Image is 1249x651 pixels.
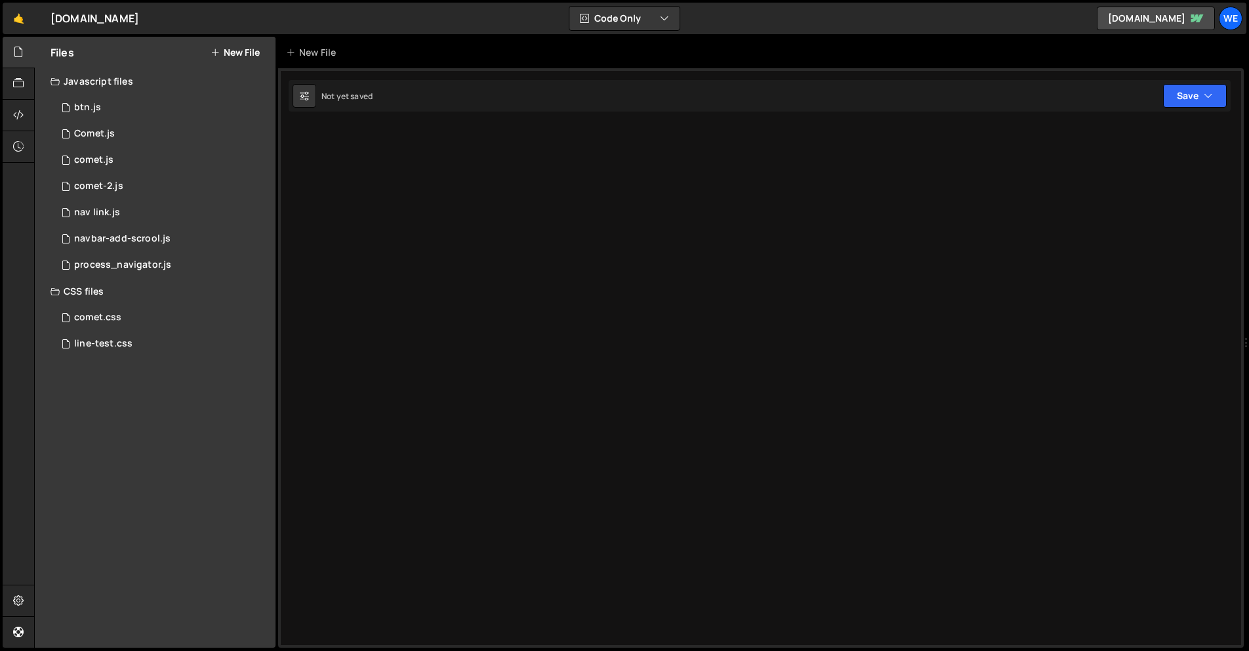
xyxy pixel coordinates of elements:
div: CSS files [35,278,276,304]
div: 17167/47401.js [51,94,276,121]
div: 17167/47443.js [51,226,276,252]
a: We [1219,7,1242,30]
div: line-test.css [74,338,133,350]
div: 17167/47407.js [51,147,276,173]
h2: Files [51,45,74,60]
div: 17167/47466.js [51,252,276,278]
div: comet.css [74,312,121,324]
div: Comet.js [74,128,115,140]
button: New File [211,47,260,58]
div: 17167/47405.js [51,173,276,199]
div: navbar-add-scrool.js [74,233,171,245]
div: comet.js [74,154,113,166]
div: nav link.js [74,207,120,219]
button: Code Only [569,7,680,30]
div: [DOMAIN_NAME] [51,10,139,26]
div: comet-2.js [74,180,123,192]
div: btn.js [74,102,101,114]
div: 17167/47403.css [51,331,276,357]
a: [DOMAIN_NAME] [1097,7,1215,30]
div: 17167/47404.js [51,121,276,147]
div: New File [286,46,341,59]
a: 🤙 [3,3,35,34]
div: Not yet saved [321,91,373,102]
button: Save [1163,84,1227,108]
div: process_navigator.js [74,259,171,271]
div: Javascript files [35,68,276,94]
div: 17167/47408.css [51,304,276,331]
div: 17167/47512.js [51,199,276,226]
